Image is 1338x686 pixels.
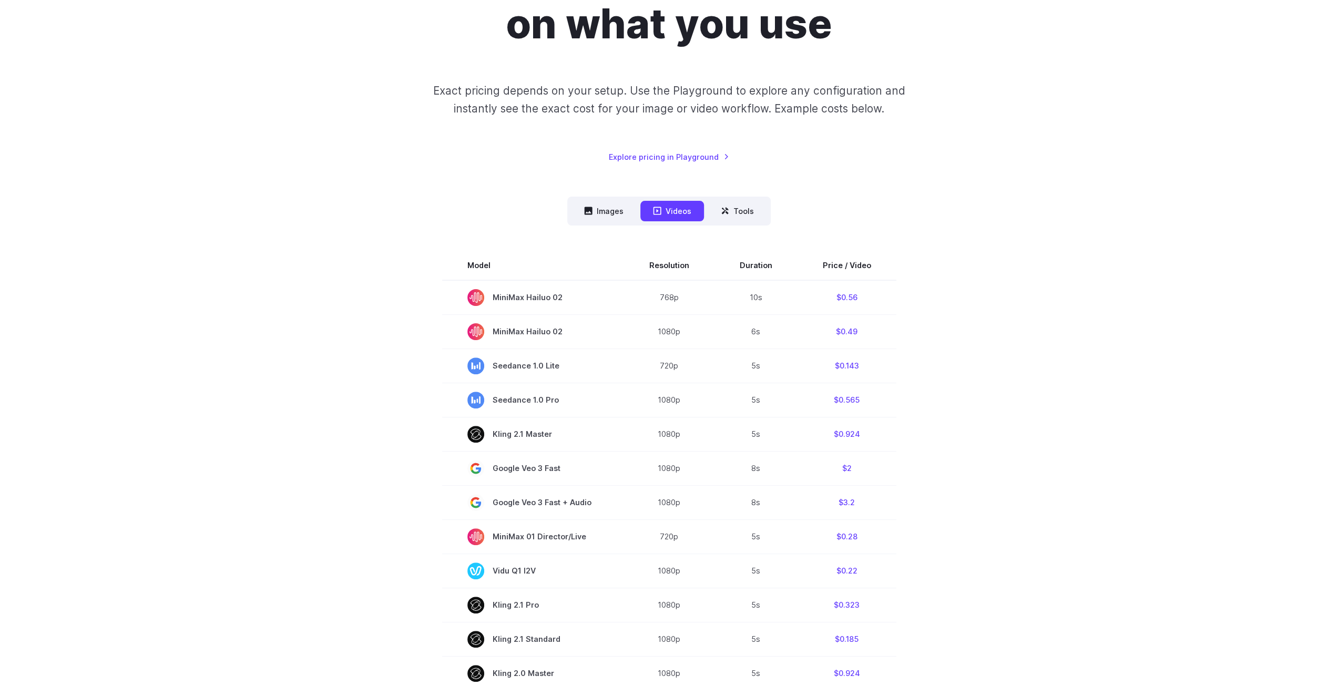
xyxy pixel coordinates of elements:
[624,383,714,417] td: 1080p
[467,357,599,374] span: Seedance 1.0 Lite
[467,631,599,648] span: Kling 2.1 Standard
[624,588,714,622] td: 1080p
[798,519,896,554] td: $0.28
[467,528,599,545] span: MiniMax 01 Director/Live
[624,417,714,451] td: 1080p
[624,314,714,349] td: 1080p
[798,314,896,349] td: $0.49
[714,519,798,554] td: 5s
[714,588,798,622] td: 5s
[798,383,896,417] td: $0.565
[640,201,704,221] button: Videos
[714,451,798,485] td: 8s
[714,314,798,349] td: 6s
[714,349,798,383] td: 5s
[571,201,636,221] button: Images
[714,251,798,280] th: Duration
[798,485,896,519] td: $3.2
[467,323,599,340] span: MiniMax Hailuo 02
[798,622,896,656] td: $0.185
[798,451,896,485] td: $2
[714,622,798,656] td: 5s
[624,485,714,519] td: 1080p
[798,251,896,280] th: Price / Video
[714,554,798,588] td: 5s
[798,588,896,622] td: $0.323
[467,289,599,306] span: MiniMax Hailuo 02
[624,280,714,315] td: 768p
[467,562,599,579] span: Vidu Q1 I2V
[442,251,624,280] th: Model
[714,417,798,451] td: 5s
[467,426,599,443] span: Kling 2.1 Master
[798,349,896,383] td: $0.143
[624,622,714,656] td: 1080p
[624,349,714,383] td: 720p
[467,392,599,408] span: Seedance 1.0 Pro
[714,485,798,519] td: 8s
[624,519,714,554] td: 720p
[798,554,896,588] td: $0.22
[467,665,599,682] span: Kling 2.0 Master
[413,82,925,117] p: Exact pricing depends on your setup. Use the Playground to explore any configuration and instantl...
[624,451,714,485] td: 1080p
[708,201,767,221] button: Tools
[609,151,729,163] a: Explore pricing in Playground
[467,494,599,511] span: Google Veo 3 Fast + Audio
[714,280,798,315] td: 10s
[467,597,599,613] span: Kling 2.1 Pro
[624,554,714,588] td: 1080p
[798,280,896,315] td: $0.56
[798,417,896,451] td: $0.924
[467,460,599,477] span: Google Veo 3 Fast
[624,251,714,280] th: Resolution
[714,383,798,417] td: 5s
